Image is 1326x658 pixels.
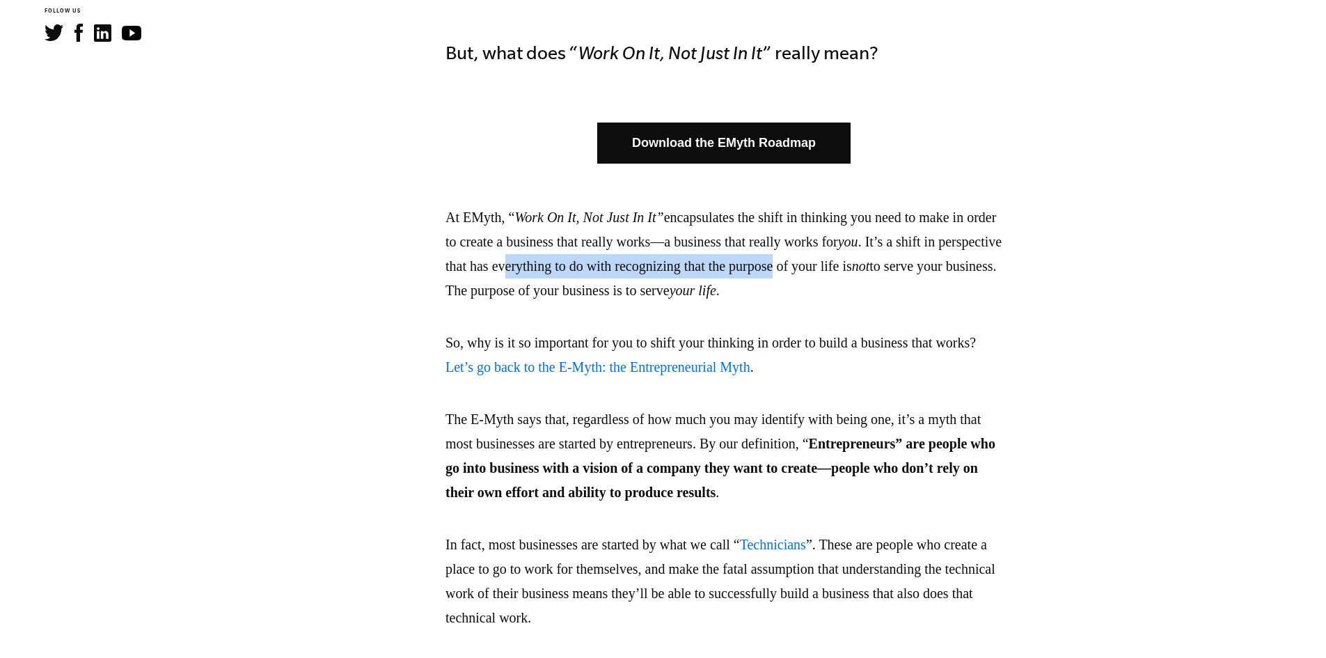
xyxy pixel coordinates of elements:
em: not [852,258,870,274]
strong: Entrepreneurs” are people who go into business with a vision of a company they want to create—peo... [445,436,995,500]
p: At EMyth, “ encapsulates the shift in thinking you need to make in order to create a business tha... [445,205,1002,303]
i: Work On It, Not Just In It [578,42,762,63]
em: your life [670,283,716,298]
p: In fact, most businesses are started by what we call “ ”. These are people who create a place to ... [445,533,1002,630]
img: LinkedIn [94,24,111,42]
p: The E-Myth says that, regardless of how much you may identify with being one, it’s a myth that mo... [445,407,1002,505]
a: Download the EMyth Roadmap [597,123,851,164]
img: Facebook [74,24,83,42]
h6: FOLLOW US [45,7,212,16]
p: So, why is it so important for you to shift your thinking in order to build a business that works? . [445,331,1002,379]
em: you [838,234,858,249]
a: Technicians [740,537,806,552]
iframe: Chat Widget [1256,591,1326,658]
img: Twitter [45,24,63,41]
img: YouTube [122,26,141,40]
em: Work On It, Not Just In It” [514,210,663,225]
a: Let’s go back to the E-Myth: the Entrepreneurial Myth [445,359,750,375]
